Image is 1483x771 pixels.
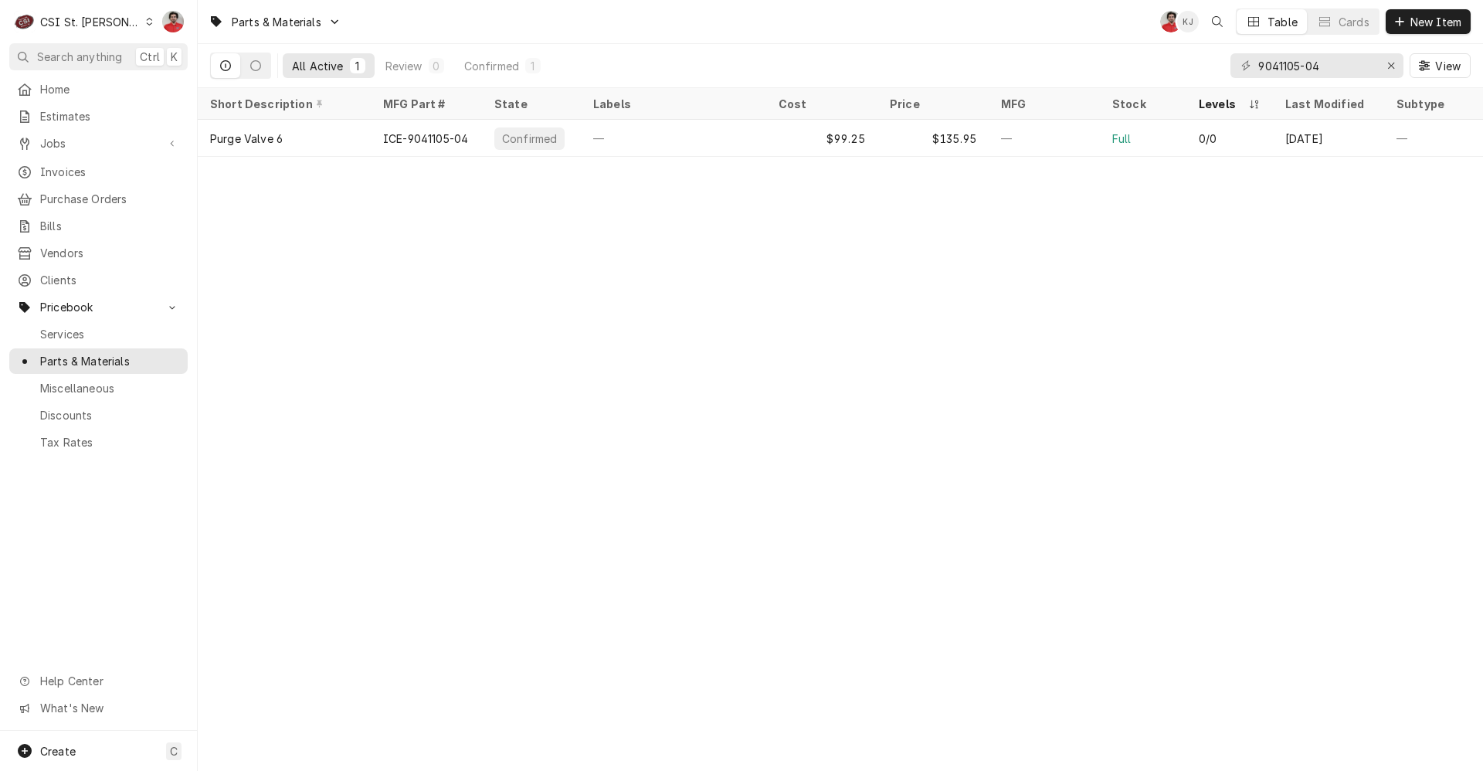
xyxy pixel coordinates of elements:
[40,218,180,234] span: Bills
[9,348,188,374] a: Parts & Materials
[1112,131,1132,147] div: Full
[385,58,423,74] div: Review
[40,434,180,450] span: Tax Rates
[1160,11,1182,32] div: NF
[766,120,877,157] div: $99.25
[40,14,141,30] div: CSI St. [PERSON_NAME]
[1432,58,1464,74] span: View
[1199,96,1245,112] div: Levels
[9,430,188,455] a: Tax Rates
[9,240,188,266] a: Vendors
[1258,53,1374,78] input: Keyword search
[140,49,160,65] span: Ctrl
[9,695,188,721] a: Go to What's New
[40,272,180,288] span: Clients
[464,58,519,74] div: Confirmed
[9,402,188,428] a: Discounts
[9,668,188,694] a: Go to Help Center
[1339,14,1369,30] div: Cards
[40,407,180,423] span: Discounts
[40,700,178,716] span: What's New
[1001,96,1084,112] div: MFG
[40,135,157,151] span: Jobs
[40,353,180,369] span: Parts & Materials
[9,186,188,212] a: Purchase Orders
[40,299,157,315] span: Pricebook
[353,58,362,74] div: 1
[9,131,188,156] a: Go to Jobs
[40,745,76,758] span: Create
[14,11,36,32] div: CSI St. Louis's Avatar
[9,104,188,129] a: Estimates
[1379,53,1403,78] button: Erase input
[989,120,1100,157] div: —
[1386,9,1471,34] button: New Item
[9,76,188,102] a: Home
[383,131,468,147] div: ICE-9041105-04
[40,108,180,124] span: Estimates
[37,49,122,65] span: Search anything
[232,14,321,30] span: Parts & Materials
[40,245,180,261] span: Vendors
[9,159,188,185] a: Invoices
[9,267,188,293] a: Clients
[210,96,355,112] div: Short Description
[593,96,754,112] div: Labels
[1205,9,1230,34] button: Open search
[1160,11,1182,32] div: Nicholas Faubert's Avatar
[1177,11,1199,32] div: Ken Jiricek's Avatar
[9,321,188,347] a: Services
[9,43,188,70] button: Search anythingCtrlK
[890,96,973,112] div: Price
[9,375,188,401] a: Miscellaneous
[40,164,180,180] span: Invoices
[528,58,538,74] div: 1
[501,131,558,147] div: Confirmed
[40,191,180,207] span: Purchase Orders
[40,326,180,342] span: Services
[9,213,188,239] a: Bills
[1199,131,1217,147] div: 0/0
[14,11,36,32] div: C
[779,96,862,112] div: Cost
[383,96,467,112] div: MFG Part #
[1407,14,1464,30] span: New Item
[494,96,565,112] div: State
[40,673,178,689] span: Help Center
[202,9,348,35] a: Go to Parts & Materials
[1285,96,1369,112] div: Last Modified
[1410,53,1471,78] button: View
[171,49,178,65] span: K
[162,11,184,32] div: NF
[40,380,180,396] span: Miscellaneous
[1177,11,1199,32] div: KJ
[9,294,188,320] a: Go to Pricebook
[1268,14,1298,30] div: Table
[40,81,180,97] span: Home
[877,120,989,157] div: $135.95
[292,58,344,74] div: All Active
[170,743,178,759] span: C
[581,120,766,157] div: —
[432,58,441,74] div: 0
[1112,96,1171,112] div: Stock
[162,11,184,32] div: Nicholas Faubert's Avatar
[210,131,283,147] div: Purge Valve 6
[1273,120,1384,157] div: [DATE]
